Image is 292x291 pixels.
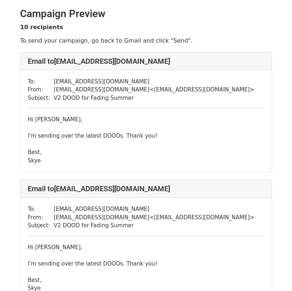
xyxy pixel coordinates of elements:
[20,8,272,20] h2: Campaign Preview
[20,37,272,44] p: To send your campaign, go back to Gmail and click "Send".
[54,94,254,102] td: V2 DOOD for Fading Summer
[28,276,264,284] div: Best,
[20,24,63,31] strong: 10 recipients
[54,78,254,86] td: [EMAIL_ADDRESS][DOMAIN_NAME]
[54,205,254,213] td: [EMAIL_ADDRESS][DOMAIN_NAME]
[54,86,254,94] td: [EMAIL_ADDRESS][DOMAIN_NAME] < [EMAIL_ADDRESS][DOMAIN_NAME] >
[28,205,54,213] td: To:
[28,184,264,193] h4: Email to [EMAIL_ADDRESS][DOMAIN_NAME]
[28,148,264,157] div: Best,
[28,132,264,140] div: I'm sending over the latest DOODs. Thank you!
[28,94,54,102] td: Subject:
[28,57,264,66] h4: Email to [EMAIL_ADDRESS][DOMAIN_NAME]
[28,221,54,230] td: Subject:
[28,115,264,165] div: Hi [PERSON_NAME],
[28,78,54,86] td: To:
[54,221,254,230] td: V2 DOOD for Fading Summer
[28,213,54,222] td: From:
[28,86,54,94] td: From:
[28,157,264,165] div: Skye
[28,260,264,268] div: I'm sending over the latest DOODs. Thank you!
[54,213,254,222] td: [EMAIL_ADDRESS][DOMAIN_NAME] < [EMAIL_ADDRESS][DOMAIN_NAME] >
